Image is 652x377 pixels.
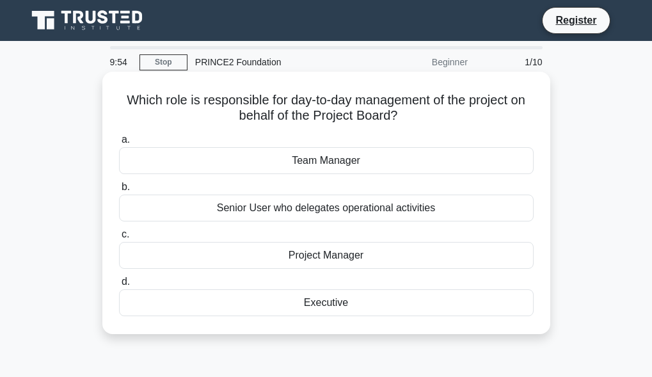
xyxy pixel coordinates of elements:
div: Senior User who delegates operational activities [119,195,534,221]
div: 9:54 [102,49,139,75]
span: d. [122,276,130,287]
a: Stop [139,54,187,70]
div: Beginner [363,49,475,75]
a: Register [548,12,604,28]
div: PRINCE2 Foundation [187,49,363,75]
div: Project Manager [119,242,534,269]
h5: Which role is responsible for day-to-day management of the project on behalf of the Project Board? [118,92,535,124]
span: a. [122,134,130,145]
span: b. [122,181,130,192]
div: Executive [119,289,534,316]
div: 1/10 [475,49,550,75]
div: Team Manager [119,147,534,174]
span: c. [122,229,129,239]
